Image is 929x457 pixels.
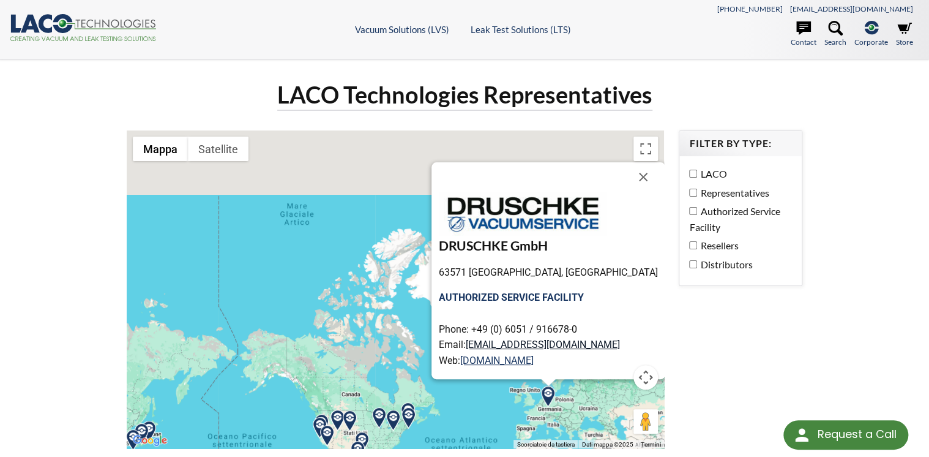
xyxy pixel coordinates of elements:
button: Trascina Pegman sulla mappa per aprire Street View [633,409,658,434]
span: Corporate [854,36,888,48]
input: Resellers [689,241,697,249]
button: Scorciatoie da tastiera [517,440,574,449]
div: Request a Call [783,420,908,450]
input: Distributors [689,260,697,268]
label: Distributors [689,257,786,273]
img: Google [130,432,170,448]
button: Controlli di visualizzazione della mappa [633,365,658,390]
h3: DRUSCHKE GmbH [439,238,658,255]
a: Vacuum Solutions (LVS) [355,24,449,35]
input: Representatives [689,189,697,197]
span: Dati mappa ©2025 [581,441,633,448]
button: Mostra immagini satellitari [188,137,248,161]
a: [EMAIL_ADDRESS][DOMAIN_NAME] [790,4,913,13]
input: LACO [689,170,697,178]
a: Contact [791,21,816,48]
img: druschke_274X72.jpg [439,192,606,236]
div: Request a Call [817,420,896,448]
button: Mostra cartina stradale [133,137,188,161]
a: [DOMAIN_NAME] [460,355,534,366]
a: Termini (si apre in una nuova scheda) [640,441,660,448]
img: round button [792,425,811,445]
strong: AUTHORIZED SERVICE FACILITY [439,292,584,303]
p: 63571 [GEOGRAPHIC_DATA], [GEOGRAPHIC_DATA] [439,265,658,281]
a: [EMAIL_ADDRESS][DOMAIN_NAME] [466,339,620,350]
label: Resellers [689,238,786,254]
label: LACO [689,166,786,182]
a: Visualizza questa zona in Google Maps (in una nuova finestra) [130,432,170,448]
button: Chiudi [629,162,658,192]
label: Authorized Service Facility [689,203,786,235]
a: Search [824,21,846,48]
a: [PHONE_NUMBER] [717,4,783,13]
input: Authorized Service Facility [689,207,697,215]
h1: LACO Technologies Representatives [277,80,652,111]
button: Attiva/disattiva vista schermo intero [633,137,658,161]
a: Store [896,21,913,48]
label: Representatives [689,185,786,201]
a: Leak Test Solutions (LTS) [471,24,571,35]
p: Phone: +49 (0) 6051 / 916678-0 Email: Web: [439,290,658,368]
h4: Filter by Type: [689,137,792,150]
